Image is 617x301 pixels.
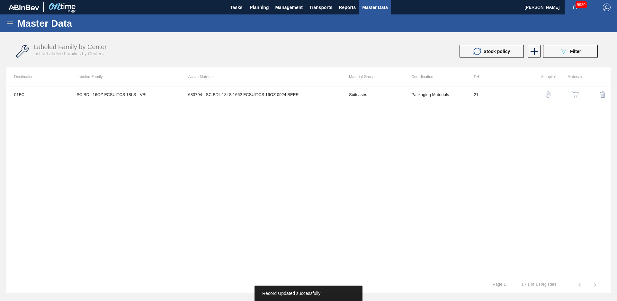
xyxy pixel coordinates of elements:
[181,67,341,86] th: Active Material
[484,49,510,54] span: Stock policy
[529,67,556,86] th: Autopilot
[460,45,527,58] div: Update stock policy
[404,67,466,86] th: Coordination
[17,20,131,27] h1: Master Data
[466,86,528,102] td: 21
[532,87,556,102] div: Autopilot Configuration
[275,4,303,11] span: Management
[570,49,581,54] span: Filter
[341,86,404,102] td: Suitcases
[404,86,466,102] td: Packaging Materials
[341,67,404,86] th: Material Group
[576,1,587,8] span: 9930
[545,91,551,98] img: auto-pilot-icon
[309,4,332,11] span: Transports
[541,87,556,102] button: auto-pilot-icon
[599,91,607,98] img: delete-icon
[69,67,180,86] th: Labeled Family
[595,87,611,102] button: delete-icon
[33,51,104,56] span: List of Labeled Families by Centers
[460,45,524,58] button: Stock policy
[6,67,69,86] th: Destination
[540,45,601,58] div: Filter labeled family by center
[543,45,598,58] button: Filter
[250,4,269,11] span: Planning
[586,87,611,102] div: Delete Labeled Family X Center
[181,86,341,102] td: 683794 - SC BDL 18LS 1662 FCSUITCS 16OZ 0924 BEER
[339,4,356,11] span: Reports
[33,43,107,50] span: Labeled Family by Center
[568,87,583,102] button: shopping-cart-icon
[362,4,388,11] span: Master Data
[6,86,69,102] td: 01FC
[485,277,514,287] td: Page : 1
[565,3,585,12] button: Notifications
[514,277,564,287] td: 1 - 1 of 1 Registers
[559,87,583,102] div: View Materials
[8,4,39,10] img: TNhmsLtSVTkK8tSr43FrP2fwEKptu5GPRR3wAAAABJRU5ErkJggg==
[603,4,611,11] img: Logout
[69,86,180,102] td: SC BDL 16OZ FCSUITCS 18LS - VBI
[229,4,243,11] span: Tasks
[556,67,583,86] th: Materials
[572,91,579,98] img: shopping-cart-icon
[466,67,528,86] th: PH
[527,45,540,58] div: New labeled family by center
[262,291,322,296] span: Record Updated successfully!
